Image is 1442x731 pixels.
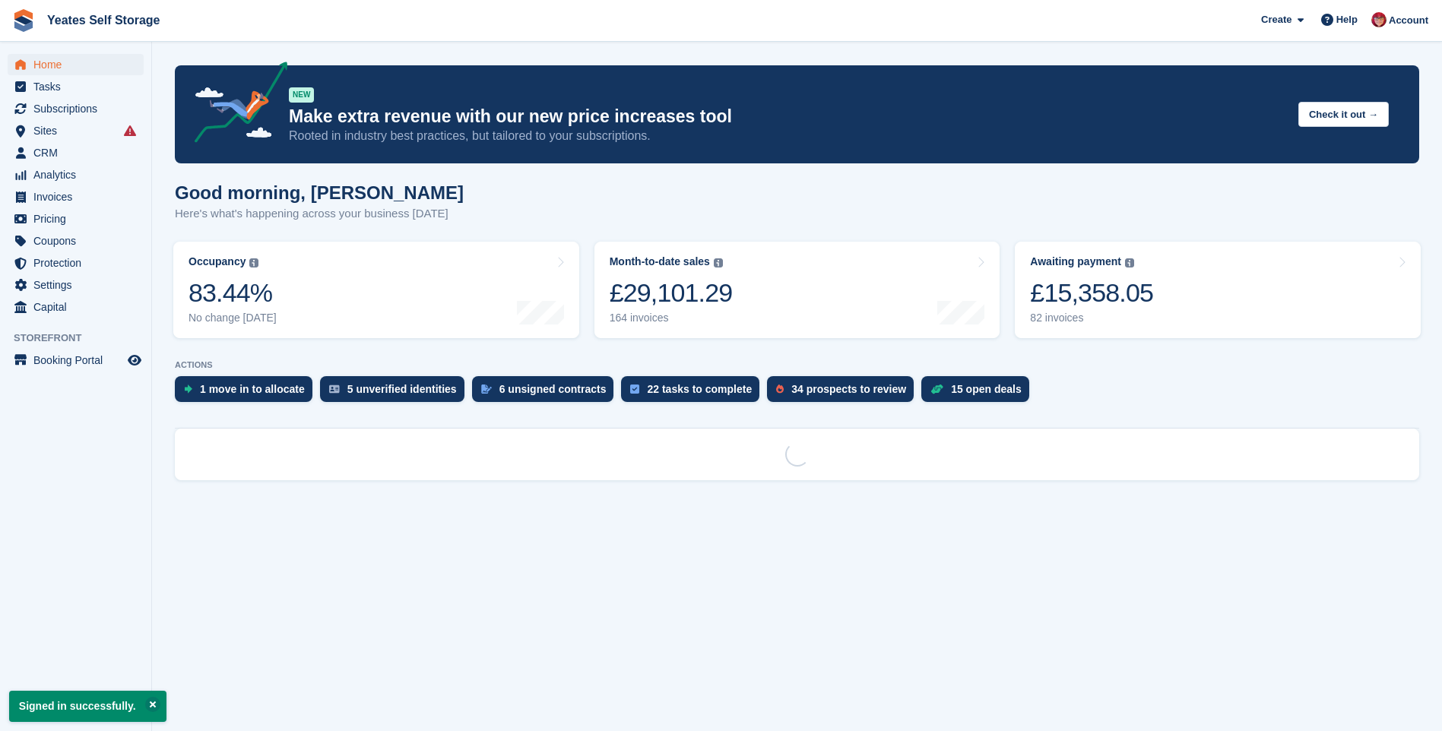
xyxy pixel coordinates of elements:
[8,120,144,141] a: menu
[8,296,144,318] a: menu
[8,76,144,97] a: menu
[320,376,472,410] a: 5 unverified identities
[594,242,1000,338] a: Month-to-date sales £29,101.29 164 invoices
[9,691,166,722] p: Signed in successfully.
[481,384,492,394] img: contract_signature_icon-13c848040528278c33f63329250d36e43548de30e8caae1d1a13099fd9432cc5.svg
[173,242,579,338] a: Occupancy 83.44% No change [DATE]
[8,164,144,185] a: menu
[189,277,277,309] div: 83.44%
[8,142,144,163] a: menu
[8,54,144,75] a: menu
[1371,12,1387,27] img: Wendie Tanner
[1015,242,1421,338] a: Awaiting payment £15,358.05 82 invoices
[175,182,464,203] h1: Good morning, [PERSON_NAME]
[125,351,144,369] a: Preview store
[8,252,144,274] a: menu
[329,384,340,394] img: verify_identity-adf6edd0f0f0b5bbfe63781bf79b02c33cf7c696d77639b501bdc392416b5a36.svg
[776,384,784,394] img: prospect-51fa495bee0391a8d652442698ab0144808aea92771e9ea1ae160a38d050c398.svg
[189,312,277,324] div: No change [DATE]
[182,62,288,148] img: price-adjustments-announcement-icon-8257ccfd72463d97f412b2fc003d46551f7dbcb40ab6d574587a9cd5c0d94...
[8,230,144,252] a: menu
[289,87,314,103] div: NEW
[33,208,125,229] span: Pricing
[1336,12,1358,27] span: Help
[14,331,151,346] span: Storefront
[1125,258,1134,267] img: icon-info-grey-7440780725fd019a000dd9b08b2336e03edf1995a4989e88bcd33f0948082b44.svg
[347,383,457,395] div: 5 unverified identities
[189,255,246,268] div: Occupancy
[8,350,144,371] a: menu
[630,384,639,394] img: task-75834270c22a3079a89374b754ae025e5fb1db73e45f91037f5363f120a921f8.svg
[289,106,1286,128] p: Make extra revenue with our new price increases tool
[647,383,752,395] div: 22 tasks to complete
[249,258,258,267] img: icon-info-grey-7440780725fd019a000dd9b08b2336e03edf1995a4989e88bcd33f0948082b44.svg
[610,277,733,309] div: £29,101.29
[1030,312,1153,324] div: 82 invoices
[472,376,622,410] a: 6 unsigned contracts
[951,383,1022,395] div: 15 open deals
[124,125,136,137] i: Smart entry sync failures have occurred
[175,376,320,410] a: 1 move in to allocate
[1298,102,1389,127] button: Check it out →
[33,142,125,163] span: CRM
[767,376,921,410] a: 34 prospects to review
[1030,277,1153,309] div: £15,358.05
[1261,12,1291,27] span: Create
[8,274,144,296] a: menu
[621,376,767,410] a: 22 tasks to complete
[8,98,144,119] a: menu
[921,376,1037,410] a: 15 open deals
[184,384,192,394] img: move_ins_to_allocate_icon-fdf77a2bb77ea45bf5b3d319d69a93e2d87916cf1d5bf7949dd705db3b84f3ca.svg
[33,274,125,296] span: Settings
[175,360,1419,370] p: ACTIONS
[33,120,125,141] span: Sites
[33,252,125,274] span: Protection
[33,98,125,119] span: Subscriptions
[714,258,723,267] img: icon-info-grey-7440780725fd019a000dd9b08b2336e03edf1995a4989e88bcd33f0948082b44.svg
[8,186,144,207] a: menu
[610,255,710,268] div: Month-to-date sales
[175,205,464,223] p: Here's what's happening across your business [DATE]
[33,296,125,318] span: Capital
[930,384,943,394] img: deal-1b604bf984904fb50ccaf53a9ad4b4a5d6e5aea283cecdc64d6e3604feb123c2.svg
[33,164,125,185] span: Analytics
[1030,255,1121,268] div: Awaiting payment
[8,208,144,229] a: menu
[33,186,125,207] span: Invoices
[33,350,125,371] span: Booking Portal
[791,383,906,395] div: 34 prospects to review
[610,312,733,324] div: 164 invoices
[33,76,125,97] span: Tasks
[1389,13,1428,28] span: Account
[41,8,166,33] a: Yeates Self Storage
[499,383,607,395] div: 6 unsigned contracts
[289,128,1286,144] p: Rooted in industry best practices, but tailored to your subscriptions.
[33,230,125,252] span: Coupons
[12,9,35,32] img: stora-icon-8386f47178a22dfd0bd8f6a31ec36ba5ce8667c1dd55bd0f319d3a0aa187defe.svg
[200,383,305,395] div: 1 move in to allocate
[33,54,125,75] span: Home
